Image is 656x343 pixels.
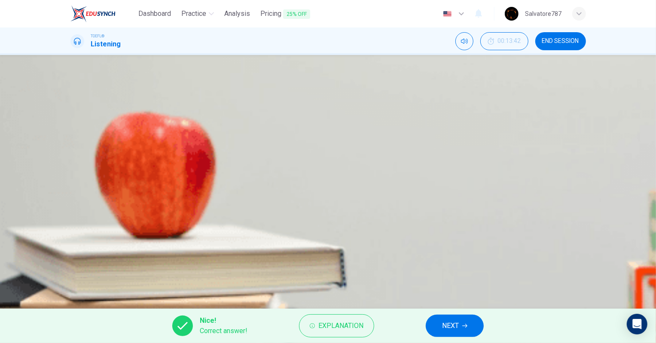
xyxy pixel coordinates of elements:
span: Pricing [260,9,310,19]
span: 00:13:42 [498,38,521,45]
button: Pricing25% OFF [257,6,314,22]
span: NEXT [442,320,459,332]
button: 00:13:42 [480,32,528,50]
span: Practice [181,9,206,19]
span: END SESSION [542,38,579,45]
span: Correct answer! [200,326,247,336]
span: Dashboard [138,9,171,19]
div: Salvatore787 [525,9,562,19]
span: Explanation [318,320,363,332]
div: Open Intercom Messenger [627,314,647,334]
a: EduSynch logo [70,5,135,22]
button: Analysis [221,6,253,21]
div: Hide [480,32,528,50]
span: 25% OFF [283,9,310,19]
a: Dashboard [135,6,174,22]
button: Dashboard [135,6,174,21]
img: EduSynch logo [70,5,116,22]
span: TOEFL® [91,33,105,39]
button: NEXT [426,315,484,337]
h1: Listening [91,39,121,49]
span: Nice! [200,316,247,326]
a: Analysis [221,6,253,22]
span: Analysis [224,9,250,19]
button: Practice [178,6,217,21]
img: Profile picture [505,7,519,21]
img: en [442,11,453,17]
button: END SESSION [535,32,586,50]
div: Mute [455,32,473,50]
button: Explanation [299,314,374,337]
